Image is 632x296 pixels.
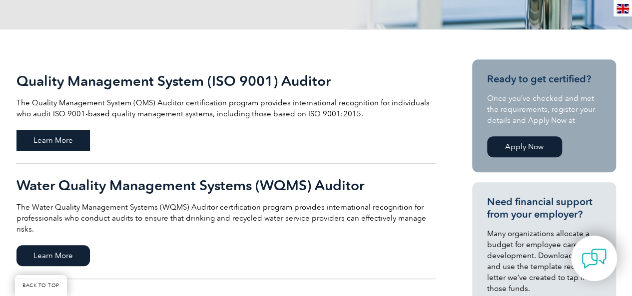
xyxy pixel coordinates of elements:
[16,245,90,266] span: Learn More
[487,196,601,221] h3: Need financial support from your employer?
[16,130,90,151] span: Learn More
[16,97,436,119] p: The Quality Management System (QMS) Auditor certification program provides international recognit...
[16,164,436,279] a: Water Quality Management Systems (WQMS) Auditor The Water Quality Management Systems (WQMS) Audit...
[487,73,601,85] h3: Ready to get certified?
[487,93,601,126] p: Once you’ve checked and met the requirements, register your details and Apply Now at
[487,136,562,157] a: Apply Now
[15,275,67,296] a: BACK TO TOP
[487,228,601,294] p: Many organizations allocate a budget for employee career development. Download, modify and use th...
[16,73,436,89] h2: Quality Management System (ISO 9001) Auditor
[582,246,607,271] img: contact-chat.png
[617,4,629,13] img: en
[16,59,436,164] a: Quality Management System (ISO 9001) Auditor The Quality Management System (QMS) Auditor certific...
[16,202,436,235] p: The Water Quality Management Systems (WQMS) Auditor certification program provides international ...
[16,177,436,193] h2: Water Quality Management Systems (WQMS) Auditor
